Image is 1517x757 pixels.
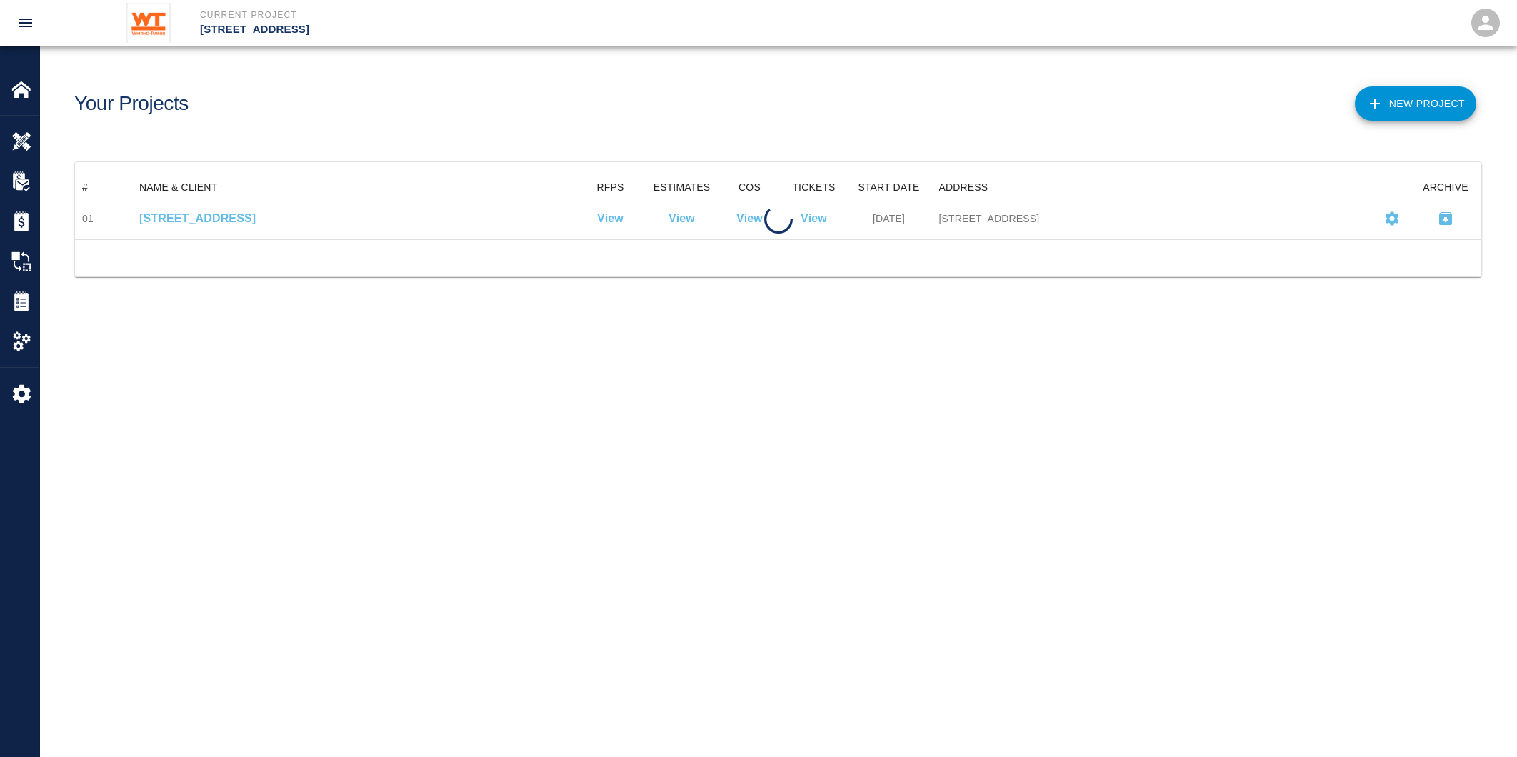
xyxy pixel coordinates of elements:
button: Settings [1378,204,1406,233]
img: Whiting-Turner [126,3,171,43]
div: # [82,176,88,199]
div: ADDRESS [932,176,1375,199]
div: START DATE [858,176,919,199]
div: RFPS [575,176,646,199]
a: View [801,210,827,227]
div: 01 [82,211,94,226]
a: View [597,210,624,227]
div: ESTIMATES [646,176,718,199]
a: View [669,210,695,227]
div: [DATE] [846,199,932,239]
div: ESTIMATES [654,176,711,199]
button: New Project [1355,86,1476,121]
button: open drawer [9,6,43,40]
a: [STREET_ADDRESS] [139,210,568,227]
div: # [75,176,132,199]
div: [STREET_ADDRESS] [939,211,1368,226]
a: View [736,210,763,227]
h1: Your Projects [74,92,189,116]
div: ARCHIVE [1423,176,1468,199]
div: RFPS [597,176,624,199]
div: NAME & CLIENT [139,176,217,199]
div: TICKETS [782,176,846,199]
p: [STREET_ADDRESS] [200,21,836,38]
p: Current Project [200,9,836,21]
div: ARCHIVE [1410,176,1481,199]
div: COS [718,176,782,199]
div: START DATE [846,176,932,199]
div: NAME & CLIENT [132,176,575,199]
div: ADDRESS [939,176,988,199]
div: TICKETS [792,176,835,199]
div: COS [739,176,761,199]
